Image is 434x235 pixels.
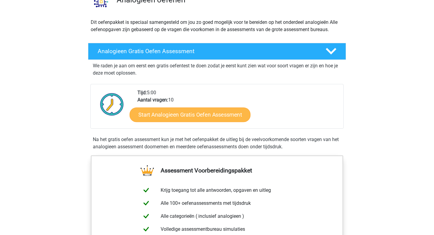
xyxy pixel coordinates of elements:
[98,48,316,55] h4: Analogieen Gratis Oefen Assessment
[93,62,341,77] p: We raden je aan om eerst een gratis oefentest te doen zodat je eerst kunt zien wat voor soort vra...
[97,89,127,119] img: Klok
[133,89,343,128] div: 5:00 10
[137,97,168,103] b: Aantal vragen:
[90,136,344,150] div: Na het gratis oefen assessment kun je met het oefenpakket de uitleg bij de veelvoorkomende soorte...
[137,90,147,95] b: Tijd:
[86,43,348,60] a: Analogieen Gratis Oefen Assessment
[130,107,250,122] a: Start Analogieen Gratis Oefen Assessment
[91,19,343,33] p: Dit oefenpakket is speciaal samengesteld om jou zo goed mogelijk voor te bereiden op het onderdee...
